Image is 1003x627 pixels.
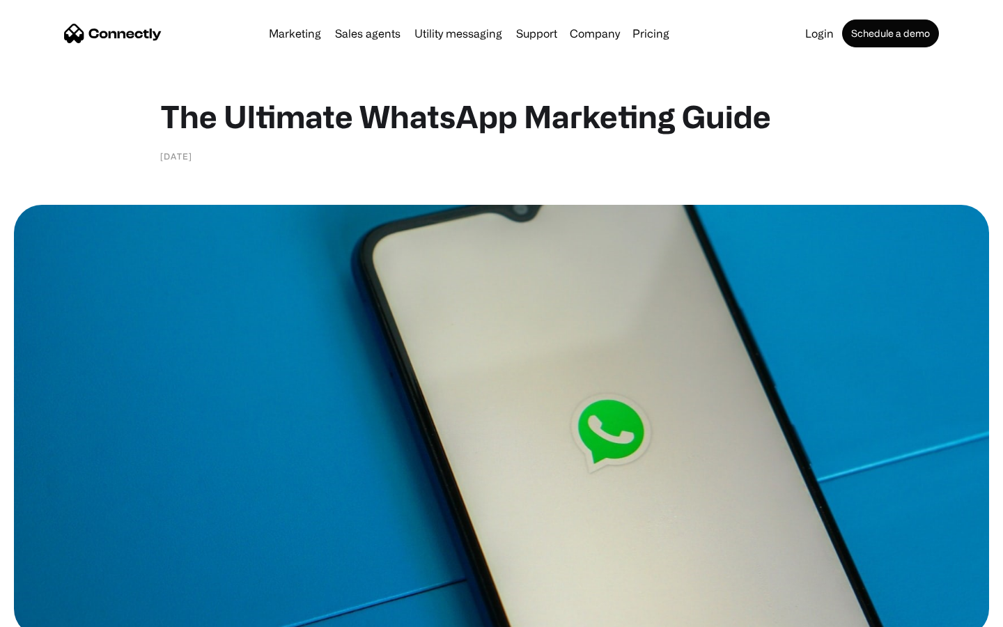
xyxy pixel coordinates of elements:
[409,28,508,39] a: Utility messaging
[263,28,327,39] a: Marketing
[28,603,84,622] ul: Language list
[842,20,939,47] a: Schedule a demo
[800,28,839,39] a: Login
[160,149,192,163] div: [DATE]
[14,603,84,622] aside: Language selected: English
[160,98,843,135] h1: The Ultimate WhatsApp Marketing Guide
[329,28,406,39] a: Sales agents
[570,24,620,43] div: Company
[627,28,675,39] a: Pricing
[511,28,563,39] a: Support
